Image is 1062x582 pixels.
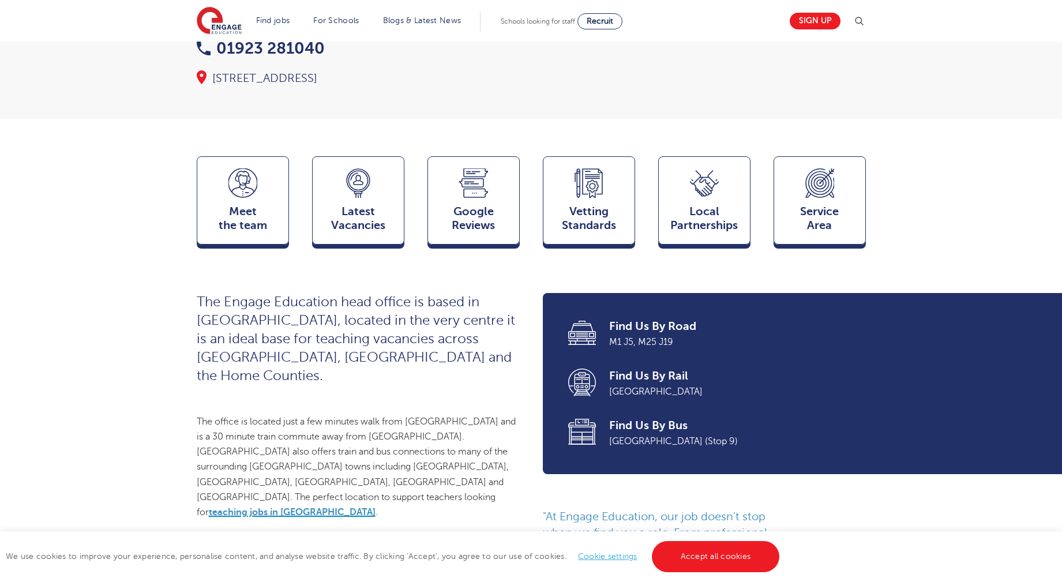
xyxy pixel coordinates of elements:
[209,507,376,517] a: teaching jobs in [GEOGRAPHIC_DATA]
[197,70,520,87] div: [STREET_ADDRESS]
[6,552,782,561] span: We use cookies to improve your experience, personalise content, and analyse website traffic. By c...
[543,156,635,250] a: VettingStandards
[318,205,398,232] span: Latest Vacancies
[197,39,325,57] a: 01923 281040
[203,205,283,232] span: Meet the team
[197,156,289,250] a: Meetthe team
[665,205,744,232] span: Local Partnerships
[609,368,850,384] span: Find Us By Rail
[312,156,404,250] a: LatestVacancies
[383,16,461,25] a: Blogs & Latest News
[780,205,860,232] span: Service Area
[313,16,359,25] a: For Schools
[609,335,850,350] span: M1 J5, M25 J19
[549,205,629,232] span: Vetting Standards
[652,541,780,572] a: Accept all cookies
[434,205,513,232] span: Google Reviews
[609,418,850,434] span: Find Us By Bus
[577,13,622,29] a: Recruit
[658,156,750,250] a: Local Partnerships
[790,13,840,29] a: Sign up
[587,17,613,25] span: Recruit
[609,384,850,399] span: [GEOGRAPHIC_DATA]
[427,156,520,250] a: GoogleReviews
[578,552,637,561] a: Cookie settings
[501,17,575,25] span: Schools looking for staff
[609,434,850,449] span: [GEOGRAPHIC_DATA] (Stop 9)
[609,318,850,335] span: Find Us By Road
[197,294,515,384] span: The Engage Education head office is based in [GEOGRAPHIC_DATA], located in the very centre it is ...
[256,16,290,25] a: Find jobs
[197,416,516,518] span: The office is located just a few minutes walk from [GEOGRAPHIC_DATA] and is a 30 minute train com...
[197,7,242,36] img: Engage Education
[774,156,866,250] a: ServiceArea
